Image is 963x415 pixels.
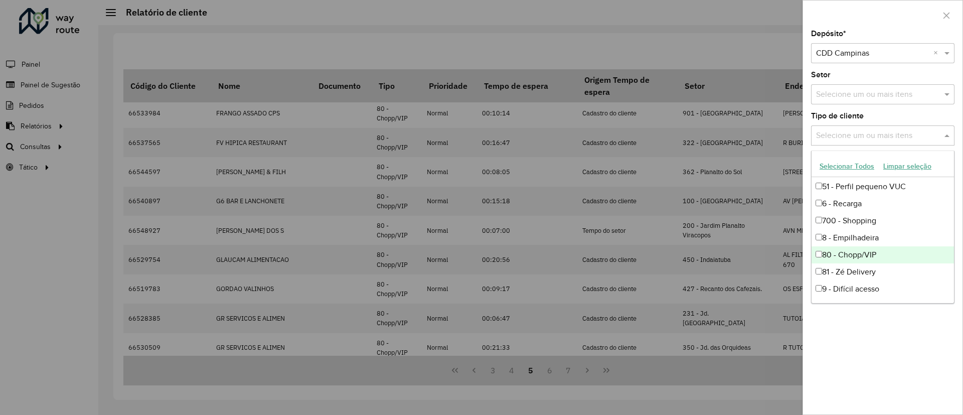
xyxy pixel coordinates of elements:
ng-dropdown-panel: Options list [811,151,954,304]
div: 80 - Chopp/VIP [812,246,954,263]
div: 81 - Zé Delivery [812,263,954,281]
label: Depósito [811,28,846,40]
label: Setor [811,69,831,81]
div: 8 - Empilhadeira [812,229,954,246]
div: 51 - Perfil pequeno VUC [812,178,954,195]
div: 6 - Recarga [812,195,954,212]
div: 9 - Difícil acesso [812,281,954,298]
div: 700 - Shopping [812,212,954,229]
label: Tipo de cliente [811,110,864,122]
button: Limpar seleção [879,159,936,174]
span: Clear all [933,47,942,59]
button: Selecionar Todos [815,159,879,174]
